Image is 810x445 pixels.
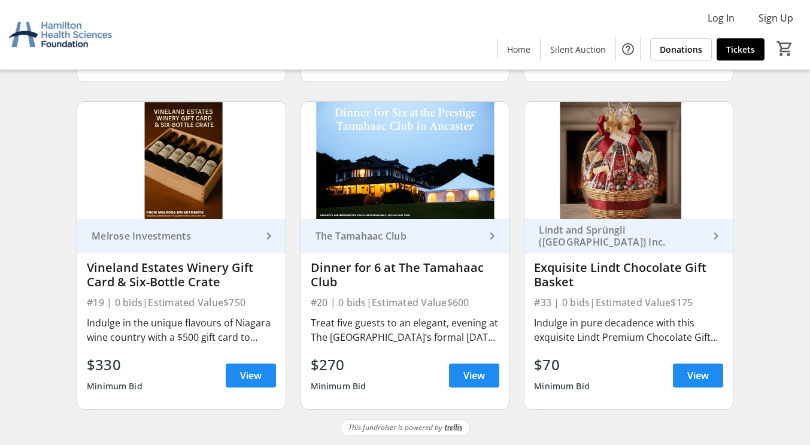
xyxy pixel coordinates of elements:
span: Tickets [726,43,755,56]
a: View [449,364,499,388]
img: Hamilton Health Sciences Foundation's Logo [7,5,114,65]
div: The Tamahaac Club [311,230,486,242]
mat-icon: keyboard_arrow_right [262,229,276,243]
a: View [673,364,723,388]
span: Home [507,43,530,56]
div: Vineland Estates Winery Gift Card & Six-Bottle Crate [87,261,276,289]
a: Lindt and Sprüngli ([GEOGRAPHIC_DATA]) Inc. [524,219,733,253]
div: Minimum Bid [534,376,590,397]
span: Donations [660,43,702,56]
div: $330 [87,354,142,376]
div: $70 [534,354,590,376]
img: Exquisite Lindt Chocolate Gift Basket [524,102,733,219]
button: Sign Up [749,8,803,28]
div: #20 | 0 bids | Estimated Value $600 [311,294,500,311]
span: Sign Up [759,11,793,25]
button: Cart [774,38,796,59]
div: Dinner for 6 at The Tamahaac Club [311,261,500,289]
span: This fundraiser is powered by [348,422,442,433]
span: View [687,368,709,383]
span: View [240,368,262,383]
mat-icon: keyboard_arrow_right [709,229,723,243]
span: Silent Auction [550,43,606,56]
div: #33 | 0 bids | Estimated Value $175 [534,294,723,311]
div: Exquisite Lindt Chocolate Gift Basket [534,261,723,289]
div: Minimum Bid [311,376,366,397]
span: Log In [708,11,735,25]
div: Treat five guests to an elegant, evening at The [GEOGRAPHIC_DATA]’s formal [DATE] dinner. Savour ... [311,316,500,344]
div: Minimum Bid [87,376,142,397]
a: Melrose Investments [77,219,286,253]
img: Vineland Estates Winery Gift Card & Six-Bottle Crate [77,102,286,219]
div: Lindt and Sprüngli ([GEOGRAPHIC_DATA]) Inc. [534,224,709,248]
a: Home [497,38,540,60]
a: Silent Auction [541,38,615,60]
button: Log In [698,8,744,28]
div: Indulge in the unique flavours of Niagara wine country with a $500 gift card to Vineland Estates ... [87,316,276,344]
img: Dinner for 6 at The Tamahaac Club [301,102,509,219]
img: Trellis Logo [445,423,462,432]
a: Tickets [717,38,765,60]
a: Donations [650,38,712,60]
span: View [463,368,485,383]
a: View [226,364,276,388]
div: Melrose Investments [87,230,262,242]
button: Help [616,37,640,61]
div: #19 | 0 bids | Estimated Value $750 [87,294,276,311]
div: $270 [311,354,366,376]
a: The Tamahaac Club [301,219,509,253]
mat-icon: keyboard_arrow_right [485,229,499,243]
div: Indulge in pure decadence with this exquisite Lindt Premium Chocolate Gift Basket, a luxurious co... [534,316,723,344]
